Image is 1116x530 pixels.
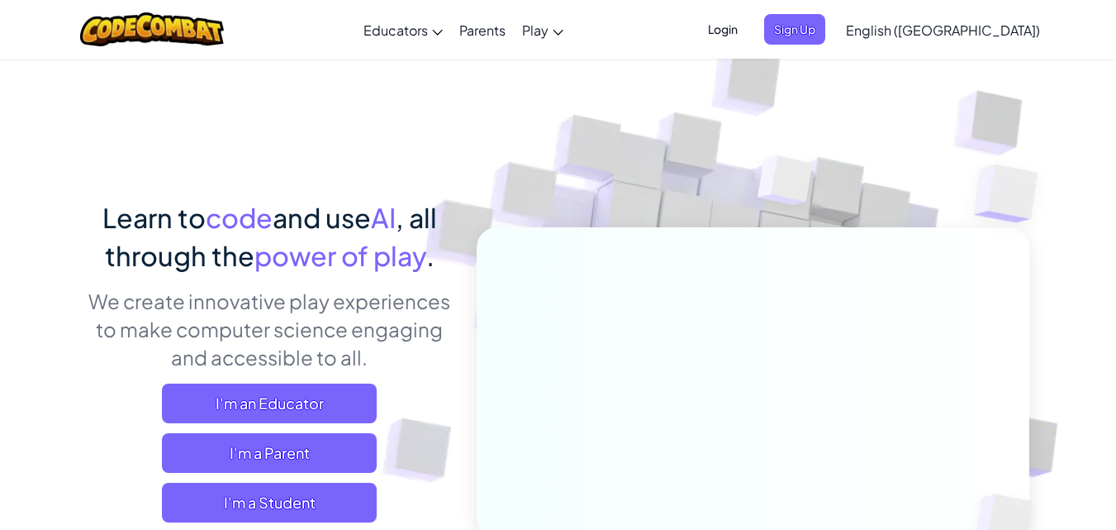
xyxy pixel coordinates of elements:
[363,21,428,39] span: Educators
[102,201,206,234] span: Learn to
[522,21,549,39] span: Play
[764,14,825,45] button: Sign Up
[254,239,426,272] span: power of play
[451,7,514,52] a: Parents
[162,433,377,473] a: I'm a Parent
[273,201,371,234] span: and use
[88,287,452,371] p: We create innovative play experiences to make computer science engaging and accessible to all.
[371,201,396,234] span: AI
[514,7,572,52] a: Play
[941,124,1084,264] img: Overlap cubes
[206,201,273,234] span: code
[838,7,1048,52] a: English ([GEOGRAPHIC_DATA])
[846,21,1040,39] span: English ([GEOGRAPHIC_DATA])
[80,12,225,46] img: CodeCombat logo
[726,123,845,246] img: Overlap cubes
[698,14,748,45] button: Login
[426,239,435,272] span: .
[355,7,451,52] a: Educators
[162,483,377,523] button: I'm a Student
[162,384,377,423] a: I'm an Educator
